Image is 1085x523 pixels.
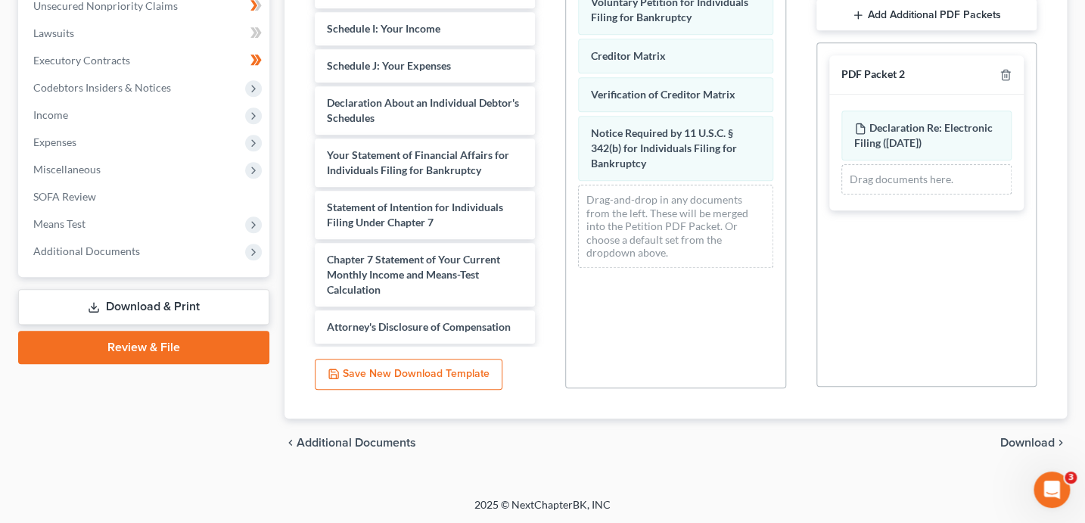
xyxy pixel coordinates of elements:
[1065,472,1077,484] span: 3
[33,54,130,67] span: Executory Contracts
[327,320,511,333] span: Attorney's Disclosure of Compensation
[21,20,269,47] a: Lawsuits
[841,67,905,82] div: PDF Packet 2
[21,183,269,210] a: SOFA Review
[18,289,269,325] a: Download & Print
[1000,437,1055,449] span: Download
[315,359,502,391] button: Save New Download Template
[33,108,68,121] span: Income
[591,49,666,62] span: Creditor Matrix
[18,331,269,364] a: Review & File
[33,163,101,176] span: Miscellaneous
[33,190,96,203] span: SOFA Review
[1034,472,1070,508] iframe: Intercom live chat
[1000,437,1067,449] button: Download chevron_right
[33,217,85,230] span: Means Test
[33,26,74,39] span: Lawsuits
[33,81,171,94] span: Codebtors Insiders & Notices
[284,437,297,449] i: chevron_left
[21,47,269,74] a: Executory Contracts
[327,22,440,35] span: Schedule I: Your Income
[327,201,503,229] span: Statement of Intention for Individuals Filing Under Chapter 7
[591,126,737,170] span: Notice Required by 11 U.S.C. § 342(b) for Individuals Filing for Bankruptcy
[297,437,416,449] span: Additional Documents
[841,164,1012,195] div: Drag documents here.
[327,96,519,124] span: Declaration About an Individual Debtor's Schedules
[327,59,451,72] span: Schedule J: Your Expenses
[33,135,76,148] span: Expenses
[327,253,500,296] span: Chapter 7 Statement of Your Current Monthly Income and Means-Test Calculation
[578,185,773,268] div: Drag-and-drop in any documents from the left. These will be merged into the Petition PDF Packet. ...
[854,121,993,149] span: Declaration Re: Electronic Filing ([DATE])
[284,437,416,449] a: chevron_left Additional Documents
[1055,437,1067,449] i: chevron_right
[33,244,140,257] span: Additional Documents
[327,148,509,176] span: Your Statement of Financial Affairs for Individuals Filing for Bankruptcy
[591,88,735,101] span: Verification of Creditor Matrix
